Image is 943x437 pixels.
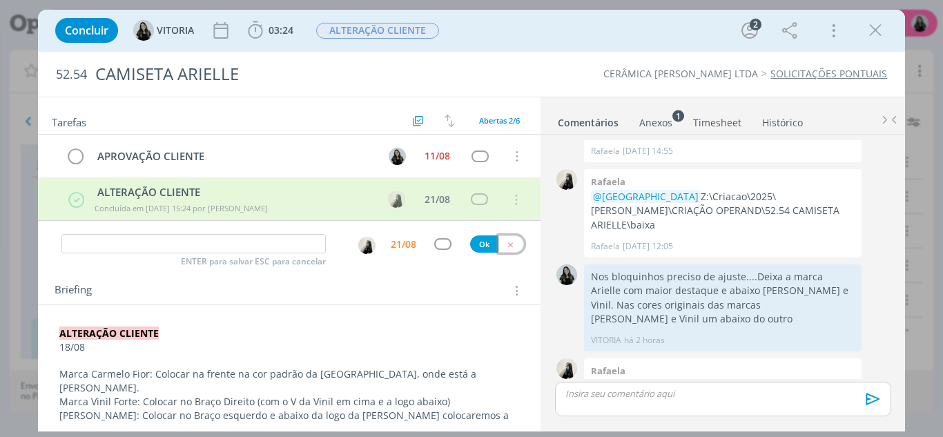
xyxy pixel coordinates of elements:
button: R [358,236,376,255]
p: [PERSON_NAME] e Vinil um abaixo do outro [591,312,855,326]
p: Marca Vinil Forte: Colocar no Braço Direito (com o V da Vinil em cima e a logo abaixo) [59,395,520,409]
div: ALTERAÇÃO CLIENTE [92,184,375,200]
span: ALTERAÇÃO CLIENTE [316,23,439,39]
p: Rafaela [591,145,620,157]
span: há 2 horas [624,334,665,347]
button: V [387,146,407,166]
a: Histórico [761,110,804,130]
b: Rafaela [591,175,625,188]
a: Comentários [557,110,619,130]
div: 11/08 [425,151,450,161]
div: 21/08 [425,195,450,204]
span: 52.54 [56,67,87,82]
p: VITORIA [591,334,621,347]
span: 03:24 [269,23,293,37]
span: [DATE] 14:55 [623,145,673,157]
p: Z:\Criacao\2025\[PERSON_NAME]\CRIAÇÃO OPERAND\52.54 CAMISETA ARIELLE\baixa [591,190,855,232]
div: CAMISETA ARIELLE [90,57,535,91]
button: Concluir [55,18,118,43]
div: APROVAÇÃO CLIENTE [92,148,376,165]
p: 18/08 [59,340,520,354]
p: Z:\Criacao\2025\[PERSON_NAME]\CRIAÇÃO OPERAND\52.54 CAMISETA ARIELLE\baixa [591,378,855,407]
span: ENTER para salvar ESC para cancelar [181,256,326,267]
img: R [358,237,376,254]
button: Ok [470,235,498,253]
b: Rafaela [591,365,625,377]
span: VITORIA [157,26,194,35]
button: VVITORIA [133,20,194,41]
img: V [389,148,406,165]
span: Briefing [55,282,92,300]
span: Concluída em [DATE] 15:24 por [PERSON_NAME] [95,203,268,213]
button: 03:24 [244,19,297,41]
img: V [556,264,577,285]
div: 2 [750,19,761,30]
a: SOLICITAÇÕES PONTUAIS [770,67,887,80]
p: Nos bloquinhos preciso de ajuste....Deixa a marca Arielle com maior destaque e abaixo [PERSON_NAM... [591,270,855,312]
span: @[GEOGRAPHIC_DATA] [593,190,699,203]
img: arrow-down-up.svg [445,115,454,127]
span: [DATE] 12:05 [623,240,673,253]
span: Abertas 2/6 [479,115,520,126]
sup: 1 [672,110,684,122]
a: Timesheet [692,110,742,130]
img: R [556,169,577,190]
button: ALTERAÇÃO CLIENTE [315,22,440,39]
a: CERÂMICA [PERSON_NAME] LTDA [603,67,758,80]
span: Concluir [65,25,108,36]
p: Marca Carmelo Fior: Colocar na frente na cor padrão da [GEOGRAPHIC_DATA], onde está a [PERSON_NAME]. [59,367,520,395]
img: R [556,358,577,379]
span: Tarefas [52,113,86,129]
button: 2 [739,19,761,41]
div: Anexos [639,116,672,130]
div: 21/08 [391,240,416,249]
img: V [133,20,154,41]
strong: ALTERAÇÃO CLIENTE [59,327,159,340]
p: Rafaela [591,240,620,253]
div: dialog [38,10,906,431]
